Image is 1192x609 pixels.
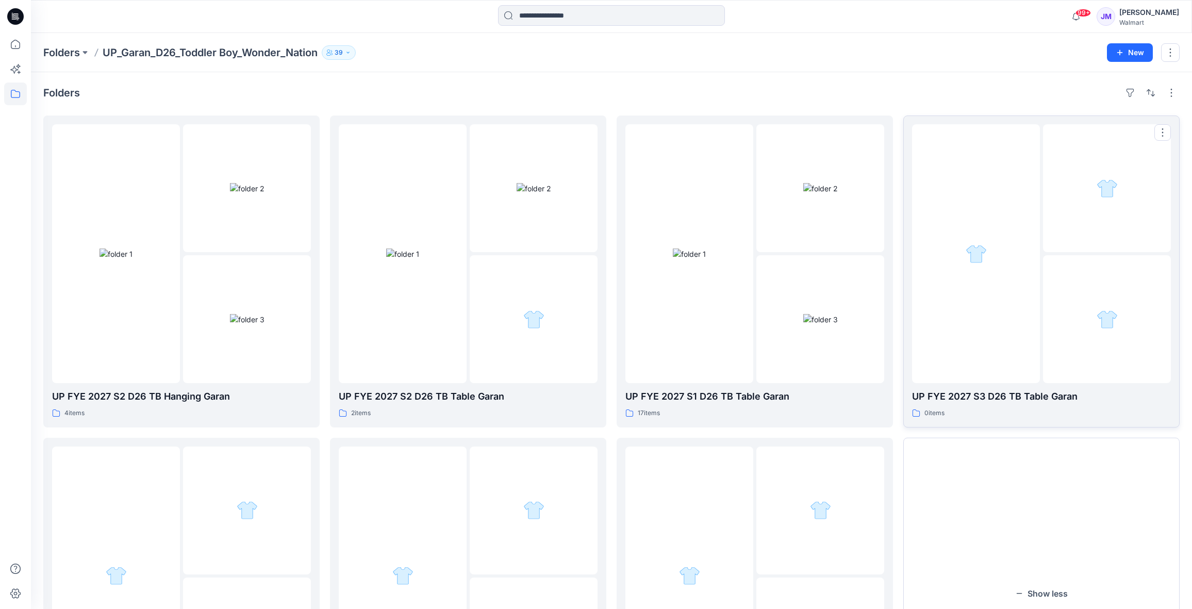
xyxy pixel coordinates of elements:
p: UP FYE 2027 S3 D26 TB Table Garan [912,389,1171,404]
a: folder 1folder 2folder 3UP FYE 2027 S1 D26 TB Table Garan17items [617,116,893,427]
img: folder 1 [392,565,413,586]
p: UP FYE 2027 S1 D26 TB Table Garan [625,389,884,404]
p: UP_Garan_D26_Toddler Boy_Wonder_Nation [103,45,318,60]
img: folder 1 [679,565,700,586]
p: 2 items [351,408,371,419]
img: folder 3 [230,314,264,325]
div: Walmart [1119,19,1179,26]
p: UP FYE 2027 S2 D26 TB Table Garan [339,389,598,404]
img: folder 2 [523,500,544,521]
h4: Folders [43,87,80,99]
img: folder 2 [803,183,838,194]
img: folder 3 [523,309,544,330]
img: folder 2 [1097,178,1118,199]
img: folder 1 [106,565,127,586]
p: 0 items [924,408,945,419]
p: UP FYE 2027 S2 D26 TB Hanging Garan [52,389,311,404]
p: 17 items [638,408,660,419]
img: folder 2 [517,183,551,194]
img: folder 2 [230,183,264,194]
button: New [1107,43,1153,62]
p: 4 items [64,408,85,419]
a: Folders [43,45,80,60]
button: 39 [322,45,356,60]
img: folder 1 [966,243,987,265]
div: JM [1097,7,1115,26]
a: folder 1folder 2folder 3UP FYE 2027 S2 D26 TB Hanging Garan4items [43,116,320,427]
img: folder 1 [673,249,706,259]
img: folder 2 [810,500,831,521]
a: folder 1folder 2folder 3UP FYE 2027 S3 D26 TB Table Garan0items [903,116,1180,427]
img: folder 1 [386,249,419,259]
span: 99+ [1075,9,1091,17]
img: folder 3 [1097,309,1118,330]
p: 39 [335,47,343,58]
img: folder 1 [100,249,133,259]
a: folder 1folder 2folder 3UP FYE 2027 S2 D26 TB Table Garan2items [330,116,606,427]
img: folder 3 [803,314,838,325]
img: folder 2 [237,500,258,521]
div: [PERSON_NAME] [1119,6,1179,19]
